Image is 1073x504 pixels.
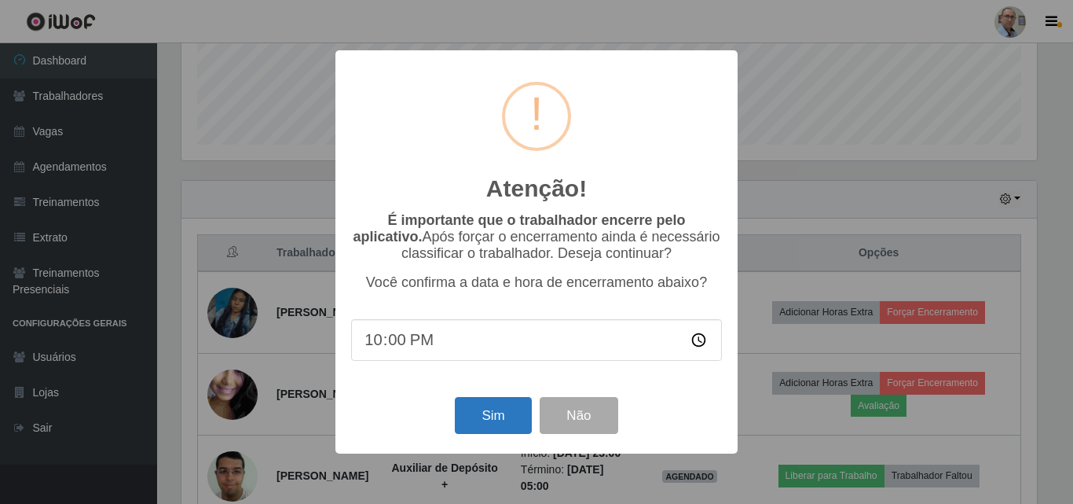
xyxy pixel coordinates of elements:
p: Você confirma a data e hora de encerramento abaixo? [351,274,722,291]
p: Após forçar o encerramento ainda é necessário classificar o trabalhador. Deseja continuar? [351,212,722,262]
button: Sim [455,397,531,434]
b: É importante que o trabalhador encerre pelo aplicativo. [353,212,685,245]
button: Não [540,397,617,434]
h2: Atenção! [486,175,587,203]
